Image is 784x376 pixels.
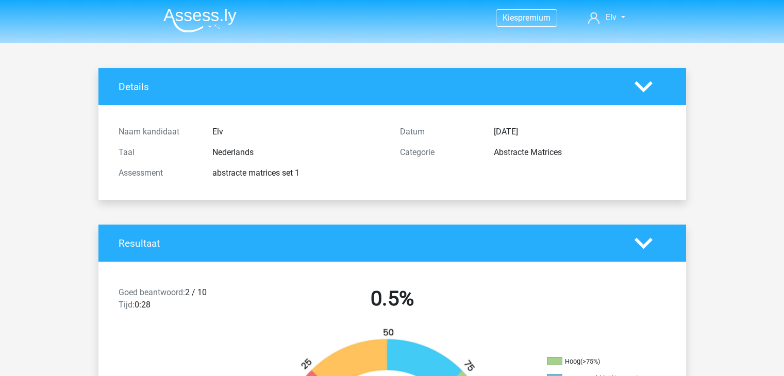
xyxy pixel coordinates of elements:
[111,146,205,159] div: Taal
[496,11,557,25] a: Kiespremium
[111,167,205,179] div: Assessment
[119,300,135,310] span: Tijd:
[205,167,392,179] div: abstracte matrices set 1
[205,146,392,159] div: Nederlands
[111,286,252,315] div: 2 / 10 0:28
[606,12,616,22] span: Elv
[503,13,518,23] span: Kies
[392,146,486,159] div: Categorie
[580,357,600,365] div: (>75%)
[119,287,185,297] span: Goed beantwoord:
[392,126,486,138] div: Datum
[111,126,205,138] div: Naam kandidaat
[584,11,629,24] a: Elv
[486,146,674,159] div: Abstracte Matrices
[259,286,525,311] h2: 0.5%
[119,237,619,249] h4: Resultaat
[547,357,650,366] li: Hoog
[163,8,237,32] img: Assessly
[119,81,619,93] h4: Details
[486,126,674,138] div: [DATE]
[518,13,551,23] span: premium
[205,126,392,138] div: Elv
